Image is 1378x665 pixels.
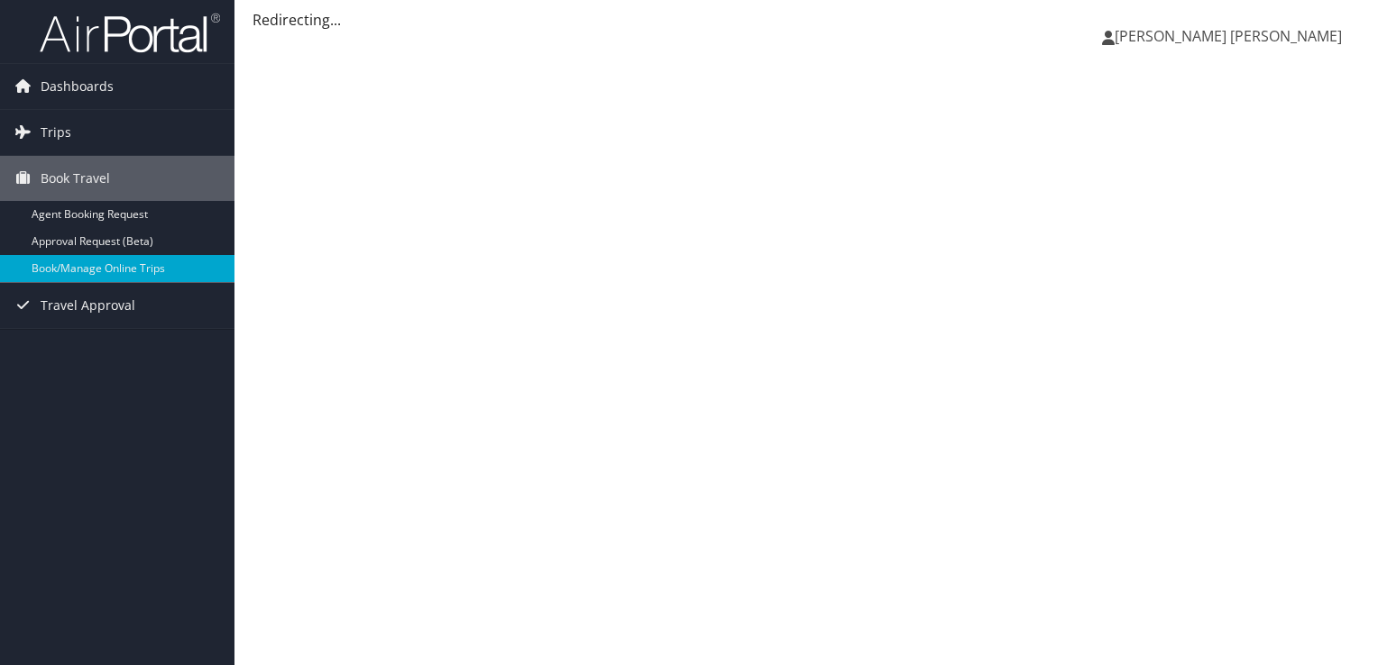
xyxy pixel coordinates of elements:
[40,12,220,54] img: airportal-logo.png
[1115,26,1342,46] span: [PERSON_NAME] [PERSON_NAME]
[41,156,110,201] span: Book Travel
[41,64,114,109] span: Dashboards
[41,110,71,155] span: Trips
[253,9,1360,31] div: Redirecting...
[1102,9,1360,63] a: [PERSON_NAME] [PERSON_NAME]
[41,283,135,328] span: Travel Approval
